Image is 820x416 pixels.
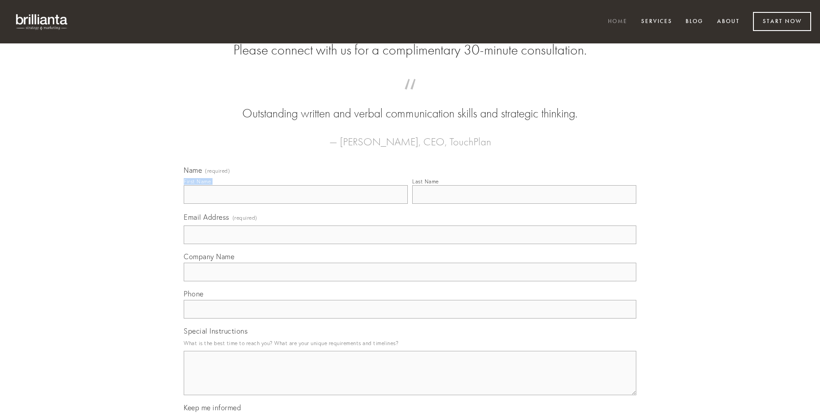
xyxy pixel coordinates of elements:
[198,88,622,105] span: “
[602,15,633,29] a: Home
[198,88,622,122] blockquote: Outstanding written and verbal communication skills and strategic thinking.
[184,289,204,298] span: Phone
[753,12,811,31] a: Start Now
[412,178,439,185] div: Last Name
[680,15,709,29] a: Blog
[184,252,234,261] span: Company Name
[711,15,745,29] a: About
[184,337,636,349] p: What is the best time to reach you? What are your unique requirements and timelines?
[184,213,229,222] span: Email Address
[184,42,636,58] h2: Please connect with us for a complimentary 30-minute consultation.
[205,168,230,174] span: (required)
[184,403,241,412] span: Keep me informed
[198,122,622,151] figcaption: — [PERSON_NAME], CEO, TouchPlan
[184,327,248,335] span: Special Instructions
[184,166,202,175] span: Name
[9,9,75,35] img: brillianta - research, strategy, marketing
[635,15,678,29] a: Services
[184,178,211,185] div: First Name
[233,212,257,224] span: (required)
